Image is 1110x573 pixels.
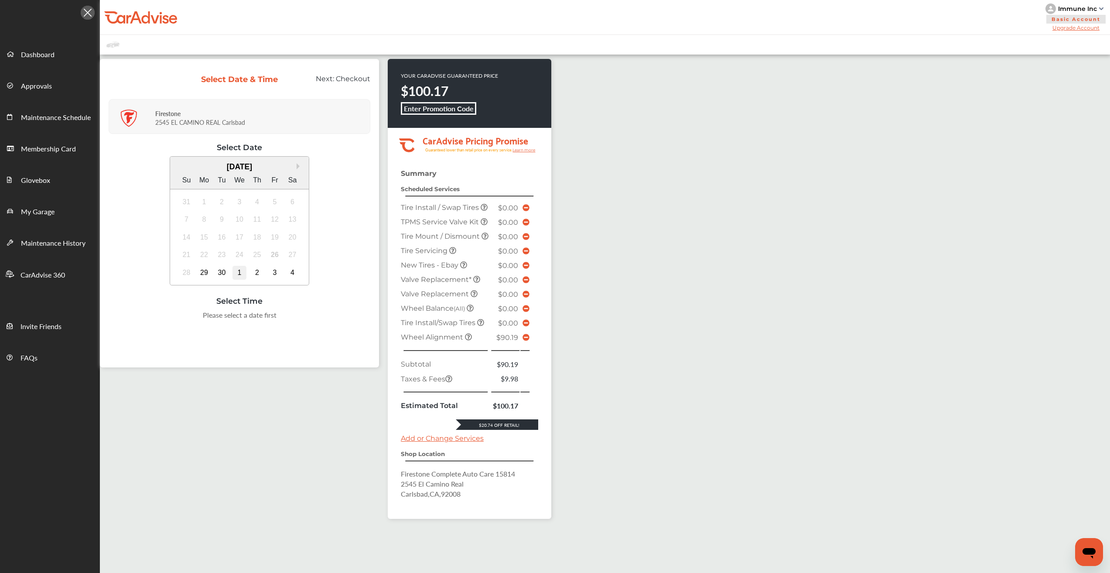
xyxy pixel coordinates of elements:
[0,195,99,226] a: My Garage
[21,49,55,61] span: Dashboard
[109,310,370,320] div: Please select a date first
[401,203,481,212] span: Tire Install / Swap Tires
[286,266,300,280] div: Choose Saturday, October 4th, 2025
[232,195,246,209] div: Not available Wednesday, September 3rd, 2025
[109,143,370,152] div: Select Date
[401,479,464,489] span: 2545 El Camino Real
[81,6,95,20] img: Icon.5fd9dcc7.svg
[250,173,264,187] div: Th
[215,213,229,226] div: Not available Tuesday, September 9th, 2025
[0,69,99,101] a: Approvals
[286,230,300,244] div: Not available Saturday, September 20th, 2025
[215,195,229,209] div: Not available Tuesday, September 2nd, 2025
[180,248,194,262] div: Not available Sunday, September 21st, 2025
[21,175,50,186] span: Glovebox
[197,213,211,226] div: Not available Monday, September 8th, 2025
[401,232,482,240] span: Tire Mount / Dismount
[21,206,55,218] span: My Garage
[0,164,99,195] a: Glovebox
[232,173,246,187] div: We
[215,173,229,187] div: Tu
[401,185,460,192] strong: Scheduled Services
[170,162,309,172] div: [DATE]
[268,266,282,280] div: Choose Friday, October 3rd, 2025
[20,270,65,281] span: CarAdvise 360
[336,75,370,83] span: Checkout
[498,204,518,212] span: $0.00
[491,398,520,413] td: $100.17
[201,75,279,84] div: Select Date & Time
[180,195,194,209] div: Not available Sunday, August 31st, 2025
[498,276,518,284] span: $0.00
[180,213,194,226] div: Not available Sunday, September 7th, 2025
[454,305,465,312] small: (All)
[197,195,211,209] div: Not available Monday, September 1st, 2025
[0,132,99,164] a: Membership Card
[1045,3,1056,14] img: knH8PDtVvWoAbQRylUukY18CTiRevjo20fAtgn5MLBQj4uumYvk2MzTtcAIzfGAtb1XOLVMAvhLuqoNAbL4reqehy0jehNKdM...
[401,290,471,298] span: Valve Replacement
[401,169,437,178] strong: Summary
[215,248,229,262] div: Not available Tuesday, September 23rd, 2025
[401,375,452,383] span: Taxes & Fees
[491,371,520,386] td: $9.98
[285,75,377,91] div: Next:
[215,266,229,280] div: Choose Tuesday, September 30th, 2025
[250,195,264,209] div: Not available Thursday, September 4th, 2025
[512,148,536,152] tspan: Learn more
[250,266,264,280] div: Choose Thursday, October 2nd, 2025
[109,296,370,305] div: Select Time
[498,319,518,327] span: $0.00
[401,450,445,457] strong: Shop Location
[215,230,229,244] div: Not available Tuesday, September 16th, 2025
[498,218,518,226] span: $0.00
[401,72,498,79] p: YOUR CARADVISE GUARANTEED PRICE
[423,132,528,148] tspan: CarAdvise Pricing Promise
[250,248,264,262] div: Not available Thursday, September 25th, 2025
[1058,5,1097,13] div: Immune Inc
[232,248,246,262] div: Not available Wednesday, September 24th, 2025
[401,469,515,479] span: Firestone Complete Auto Care 15814
[250,230,264,244] div: Not available Thursday, September 18th, 2025
[197,173,211,187] div: Mo
[401,319,477,327] span: Tire Install/Swap Tires
[401,247,449,255] span: Tire Servicing
[286,173,300,187] div: Sa
[498,233,518,241] span: $0.00
[268,213,282,226] div: Not available Friday, September 12th, 2025
[0,226,99,258] a: Maintenance History
[180,266,194,280] div: Not available Sunday, September 28th, 2025
[250,213,264,226] div: Not available Thursday, September 11th, 2025
[232,230,246,244] div: Not available Wednesday, September 17th, 2025
[21,81,52,92] span: Approvals
[1099,7,1103,10] img: sCxJUJ+qAmfqhQGDUl18vwLg4ZYJ6CxN7XmbOMBAAAAAElFTkSuQmCC
[286,213,300,226] div: Not available Saturday, September 13th, 2025
[197,248,211,262] div: Not available Monday, September 22nd, 2025
[120,110,137,127] img: logo-firestone.png
[297,163,303,169] button: Next Month
[1045,24,1107,31] span: Upgrade Account
[401,218,481,226] span: TPMS Service Valve Kit
[106,39,120,50] img: placeholder_car.fcab19be.svg
[491,357,520,371] td: $90.19
[401,261,460,269] span: New Tires - Ebay
[268,248,282,262] div: Not available Friday, September 26th, 2025
[401,82,448,100] strong: $100.17
[268,230,282,244] div: Not available Friday, September 19th, 2025
[401,333,465,341] span: Wheel Alignment
[268,195,282,209] div: Not available Friday, September 5th, 2025
[399,398,491,413] td: Estimated Total
[286,195,300,209] div: Not available Saturday, September 6th, 2025
[268,173,282,187] div: Fr
[404,103,474,113] b: Enter Promotion Code
[21,112,91,124] span: Maintenance Schedule
[155,109,181,118] strong: Firestone
[155,103,368,131] div: 2545 EL CAMINO REAL Carlsbad
[498,261,518,270] span: $0.00
[498,247,518,255] span: $0.00
[197,266,211,280] div: Choose Monday, September 29th, 2025
[232,266,246,280] div: Choose Wednesday, October 1st, 2025
[21,144,76,155] span: Membership Card
[20,321,61,333] span: Invite Friends
[1075,538,1103,566] iframe: Button to launch messaging window
[197,230,211,244] div: Not available Monday, September 15th, 2025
